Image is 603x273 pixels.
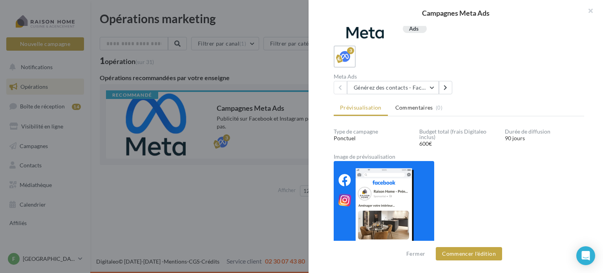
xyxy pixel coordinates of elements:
button: Commencer l'édition [436,247,502,260]
div: Meta Ads [334,74,456,79]
span: Commentaires [395,104,433,112]
div: Budget total (frais Digitaleo inclus) [419,129,499,140]
div: Campagnes Meta Ads [321,9,590,16]
img: 75ef3b89ebe88dc3e567127ec6821622.png [334,161,434,249]
button: Générez des contacts - Facebook Lead Ads 3 mois [347,81,439,94]
div: Ponctuel [334,134,413,142]
div: Type de campagne [334,129,413,134]
div: 3 [347,47,354,54]
button: Fermer [403,249,428,258]
span: (0) [436,104,442,111]
div: Durée de diffusion [505,129,584,134]
div: Open Intercom Messenger [576,246,595,265]
div: Image de prévisualisation [334,154,584,159]
div: Ads [409,26,419,32]
div: 600€ [419,140,499,148]
div: 90 jours [505,134,584,142]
